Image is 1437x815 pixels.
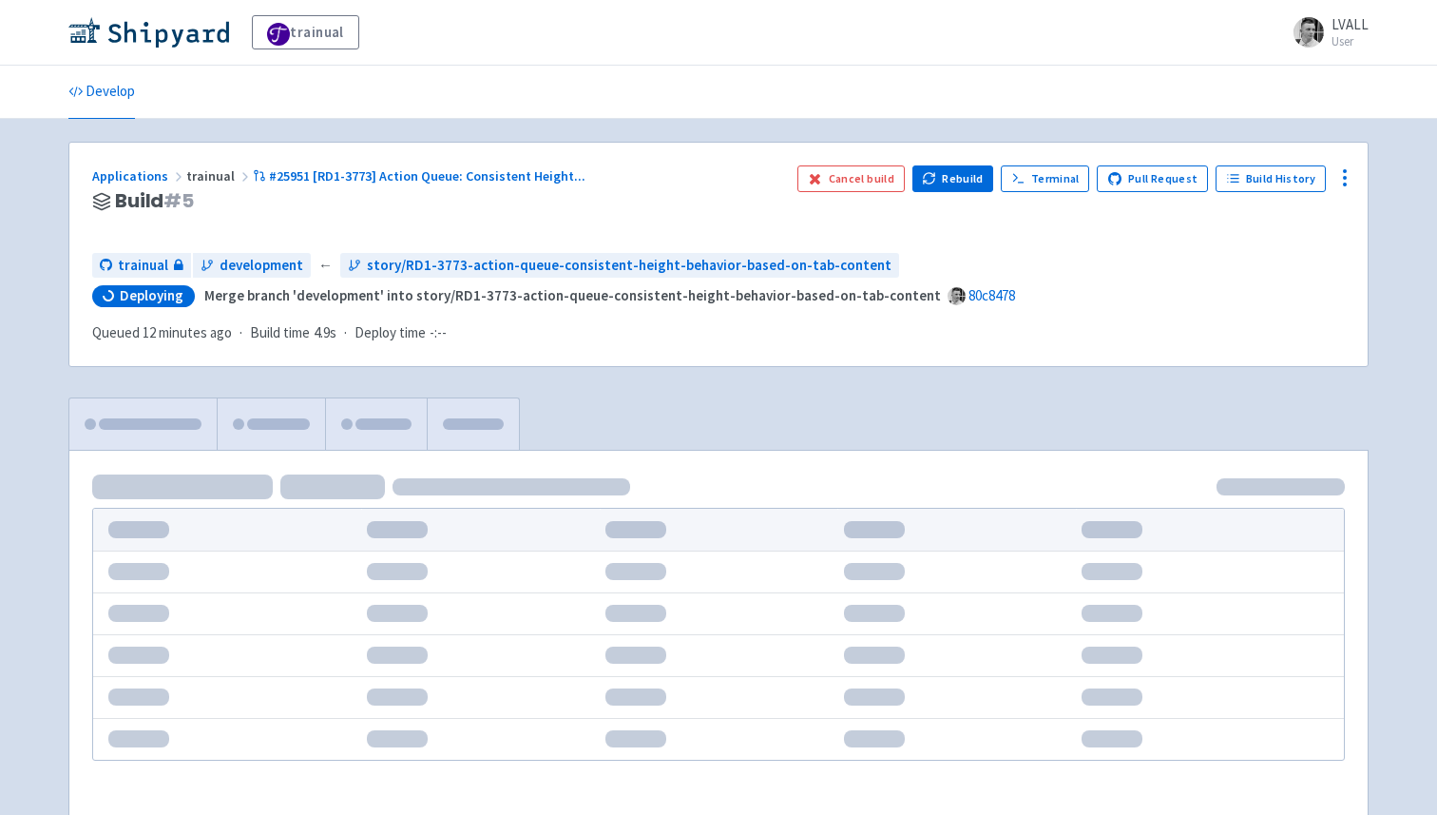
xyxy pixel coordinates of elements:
span: -:-- [430,322,447,344]
span: LVALL [1332,15,1369,33]
button: Rebuild [912,165,994,192]
a: Develop [68,66,135,119]
small: User [1332,35,1369,48]
a: 80c8478 [968,286,1015,304]
a: LVALL User [1282,17,1369,48]
span: Build time [250,322,310,344]
a: trainual [92,253,191,279]
a: development [193,253,311,279]
img: Shipyard logo [68,17,229,48]
time: 12 minutes ago [143,323,232,341]
a: Pull Request [1097,165,1208,192]
a: Applications [92,167,186,184]
a: story/RD1-3773-action-queue-consistent-height-behavior-based-on-tab-content [340,253,899,279]
a: #25951 [RD1-3773] Action Queue: Consistent Height... [253,167,588,184]
span: Build [115,190,194,212]
strong: Merge branch 'development' into story/RD1-3773-action-queue-consistent-height-behavior-based-on-t... [204,286,941,304]
span: trainual [118,255,168,277]
a: Terminal [1001,165,1089,192]
button: Cancel build [797,165,905,192]
a: trainual [252,15,359,49]
div: · · [92,322,458,344]
a: Build History [1216,165,1326,192]
span: Deploy time [354,322,426,344]
span: development [220,255,303,277]
span: # 5 [163,187,194,214]
span: Deploying [120,286,183,305]
span: ← [318,255,333,277]
span: story/RD1-3773-action-queue-consistent-height-behavior-based-on-tab-content [367,255,891,277]
span: trainual [186,167,253,184]
span: 4.9s [314,322,336,344]
span: Queued [92,323,232,341]
span: #25951 [RD1-3773] Action Queue: Consistent Height ... [269,167,585,184]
